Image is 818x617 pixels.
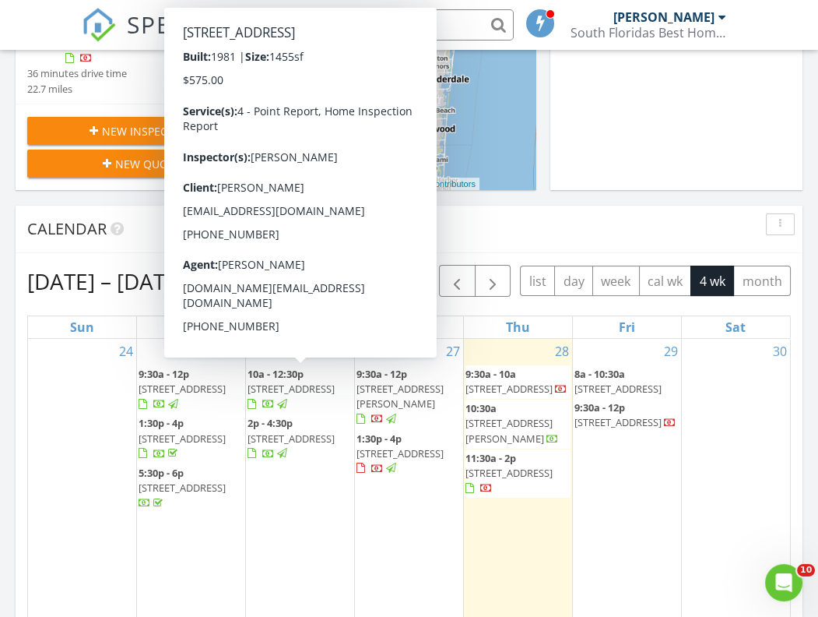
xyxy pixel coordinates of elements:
span: Calendar [27,218,107,239]
a: Go to August 30, 2025 [770,339,790,364]
div: 22.7 miles [27,82,127,97]
a: 1:30p - 4p [STREET_ADDRESS] [139,414,244,464]
a: 5:30p - 6p [STREET_ADDRESS] [139,464,244,513]
img: The Best Home Inspection Software - Spectora [82,8,116,42]
span: 10 [797,564,815,576]
a: Saturday [722,316,749,338]
span: SPECTORA [127,8,255,41]
i: 3 [360,125,366,136]
a: 11:30a - 2p [STREET_ADDRESS] [465,451,553,495]
span: 9:30a - 12p [139,367,189,381]
a: Go to August 25, 2025 [225,339,245,364]
a: 10:30a [STREET_ADDRESS][PERSON_NAME] [465,401,559,445]
a: 5:30p - 6p [STREET_ADDRESS] [139,466,226,509]
a: © OpenStreetMap contributors [360,179,476,189]
span: 9:30a - 12p [574,400,625,414]
span: 1:30p - 4p [356,432,402,446]
div: | [283,178,479,191]
span: [STREET_ADDRESS] [574,415,662,429]
button: cal wk [639,266,692,296]
span: 8a - 10:30a [574,367,625,381]
div: 4331 SW 131st Ln, Miramar, FL 33027 [363,129,372,139]
button: month [733,266,791,296]
div: [PERSON_NAME] [613,9,714,25]
a: Go to August 24, 2025 [116,339,136,364]
a: 8a - 10:30a [STREET_ADDRESS] [574,365,679,398]
button: 4 wk [690,266,734,296]
span: [STREET_ADDRESS] [139,481,226,495]
span: 9:30a - 10a [465,367,516,381]
a: 2p - 4:30p [STREET_ADDRESS] [248,416,335,460]
a: 10:30a [STREET_ADDRESS][PERSON_NAME] [465,400,570,449]
a: SPECTORA [82,21,255,54]
a: 8a - 10:30a [STREET_ADDRESS] [574,367,664,396]
span: 2p - 4:30p [248,416,293,430]
span: 5:30p - 6p [139,466,184,480]
a: 2p - 4:30p [STREET_ADDRESS] [248,414,353,464]
button: New Inspection [27,117,256,145]
span: New Quote [115,156,181,172]
a: 9:30a - 12p [STREET_ADDRESS] [574,400,676,429]
a: 10a - 12:30p [STREET_ADDRESS] [248,365,353,414]
span: New Inspection [102,123,194,139]
span: 10a - 12:30p [248,367,304,381]
a: 9:30a - 12p [STREET_ADDRESS] [139,365,244,414]
input: Search everything... [202,9,514,41]
span: [STREET_ADDRESS] [465,382,553,396]
a: Thursday [503,316,533,338]
a: Tuesday [286,316,314,338]
button: New Quote [27,150,256,178]
span: [STREET_ADDRESS] [574,382,662,396]
div: South Floridas Best Home Inspection [570,25,726,41]
span: [STREET_ADDRESS] [248,382,335,396]
a: © MapTiler [315,179,357,189]
a: 10a - 12:30p [STREET_ADDRESS] [248,367,335,411]
a: Go to August 29, 2025 [661,339,681,364]
a: 9:30a - 12p [STREET_ADDRESS][PERSON_NAME] [356,365,462,429]
a: 1:30p - 4p [STREET_ADDRESS] [356,430,462,479]
span: [STREET_ADDRESS][PERSON_NAME] [356,382,444,411]
a: 1:30p - 4p [STREET_ADDRESS] [139,416,226,460]
a: 9:30a - 10a [STREET_ADDRESS] [465,367,567,396]
a: 11:30a - 2p [STREET_ADDRESS] [465,450,570,499]
button: [DATE] [373,266,430,296]
a: Go to August 26, 2025 [334,339,354,364]
span: [STREET_ADDRESS] [248,432,335,446]
a: Go to August 28, 2025 [552,339,572,364]
span: 10:30a [465,401,497,415]
h2: [DATE] – [DATE] [27,266,184,297]
span: 9:30a - 12p [356,367,407,381]
span: [STREET_ADDRESS] [465,466,553,480]
a: Leaflet [287,179,313,189]
button: Next [475,265,511,297]
a: Go to August 27, 2025 [443,339,463,364]
a: 1:30p - 4p [STREET_ADDRESS] [356,432,444,475]
button: Previous [439,265,476,297]
a: Wednesday [392,316,425,338]
button: list [520,266,555,296]
span: 1:30p - 4p [139,416,184,430]
iframe: Intercom live chat [765,564,802,601]
span: 11:30a - 2p [465,451,516,465]
button: day [554,266,593,296]
div: 36 minutes drive time [27,66,127,81]
a: Monday [174,316,209,338]
a: 9:30a - 12p [STREET_ADDRESS] [574,399,679,432]
a: Sunday [67,316,97,338]
a: Friday [616,316,638,338]
a: 9:30a - 12p [STREET_ADDRESS] [139,367,226,411]
span: [STREET_ADDRESS] [356,446,444,460]
a: 9:30a - 12p [STREET_ADDRESS][PERSON_NAME] [356,367,444,426]
span: [STREET_ADDRESS] [139,432,226,446]
span: [STREET_ADDRESS][PERSON_NAME] [465,416,553,445]
span: [STREET_ADDRESS] [139,382,226,396]
button: week [592,266,640,296]
a: 9:30a - 10a [STREET_ADDRESS] [465,365,570,399]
